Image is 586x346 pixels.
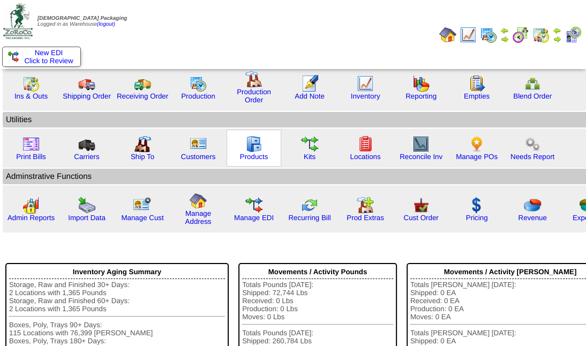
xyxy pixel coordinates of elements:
img: arrowright.gif [500,35,509,43]
a: Add Note [295,92,325,100]
a: Production [181,92,215,100]
img: calendarinout.gif [22,75,40,92]
span: Logged in as Warehouse [37,16,127,27]
a: Inventory [351,92,380,100]
img: cust_order.png [412,197,430,214]
span: Click to Review [8,57,75,65]
img: line_graph.gif [357,75,374,92]
img: factory.gif [245,71,262,88]
a: Reporting [405,92,437,100]
img: arrowleft.gif [553,26,561,35]
img: managecust.png [133,197,153,214]
a: New EDI Click to Review [8,49,75,65]
a: Production Order [237,88,271,104]
img: graph.gif [412,75,430,92]
img: calendarinout.gif [532,26,550,43]
img: calendarprod.gif [480,26,497,43]
img: line_graph.gif [460,26,477,43]
img: truck2.gif [134,75,151,92]
img: factory2.gif [134,136,151,153]
a: (logout) [97,21,115,27]
img: cabinet.gif [245,136,262,153]
img: import.gif [78,197,95,214]
img: truck3.gif [78,136,95,153]
img: line_graph2.gif [412,136,430,153]
a: Empties [464,92,490,100]
img: calendarblend.gif [512,26,529,43]
a: Manage Cust [121,214,163,222]
img: calendarprod.gif [190,75,207,92]
img: orders.gif [301,75,318,92]
a: Blend Order [513,92,552,100]
img: calendarcustomer.gif [565,26,582,43]
a: Print Bills [16,153,46,161]
a: Revenue [518,214,546,222]
a: Manage Address [185,209,212,225]
a: Needs Report [510,153,554,161]
img: network.png [524,75,541,92]
img: ediSmall.gif [8,51,19,62]
img: prodextras.gif [357,197,374,214]
span: [DEMOGRAPHIC_DATA] Packaging [37,16,127,21]
img: arrowright.gif [553,35,561,43]
img: edi.gif [245,197,262,214]
img: zoroco-logo-small.webp [3,3,33,39]
a: Kits [304,153,315,161]
a: Shipping Order [63,92,111,100]
a: Carriers [74,153,99,161]
img: invoice2.gif [22,136,40,153]
a: Admin Reports [7,214,55,222]
img: locations.gif [357,136,374,153]
a: Reconcile Inv [400,153,442,161]
a: Customers [181,153,215,161]
img: workorder.gif [468,75,485,92]
a: Products [240,153,268,161]
a: Pricing [466,214,488,222]
img: home.gif [439,26,456,43]
img: workflow.gif [301,136,318,153]
img: arrowleft.gif [500,26,509,35]
img: pie_chart.png [524,197,541,214]
span: New EDI [35,49,63,57]
img: reconcile.gif [301,197,318,214]
a: Prod Extras [347,214,384,222]
img: customers.gif [190,136,207,153]
img: graph2.png [22,197,40,214]
div: Inventory Aging Summary [9,265,225,279]
img: dollar.gif [468,197,485,214]
a: Cust Order [403,214,438,222]
a: Locations [350,153,380,161]
img: workflow.png [524,136,541,153]
a: Receiving Order [117,92,168,100]
div: Movements / Activity Pounds [242,265,393,279]
a: Ship To [131,153,154,161]
img: home.gif [190,192,207,209]
img: po.png [468,136,485,153]
img: truck.gif [78,75,95,92]
a: Manage POs [456,153,498,161]
a: Manage EDI [234,214,274,222]
a: Import Data [68,214,106,222]
a: Ins & Outs [14,92,48,100]
a: Recurring Bill [288,214,330,222]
